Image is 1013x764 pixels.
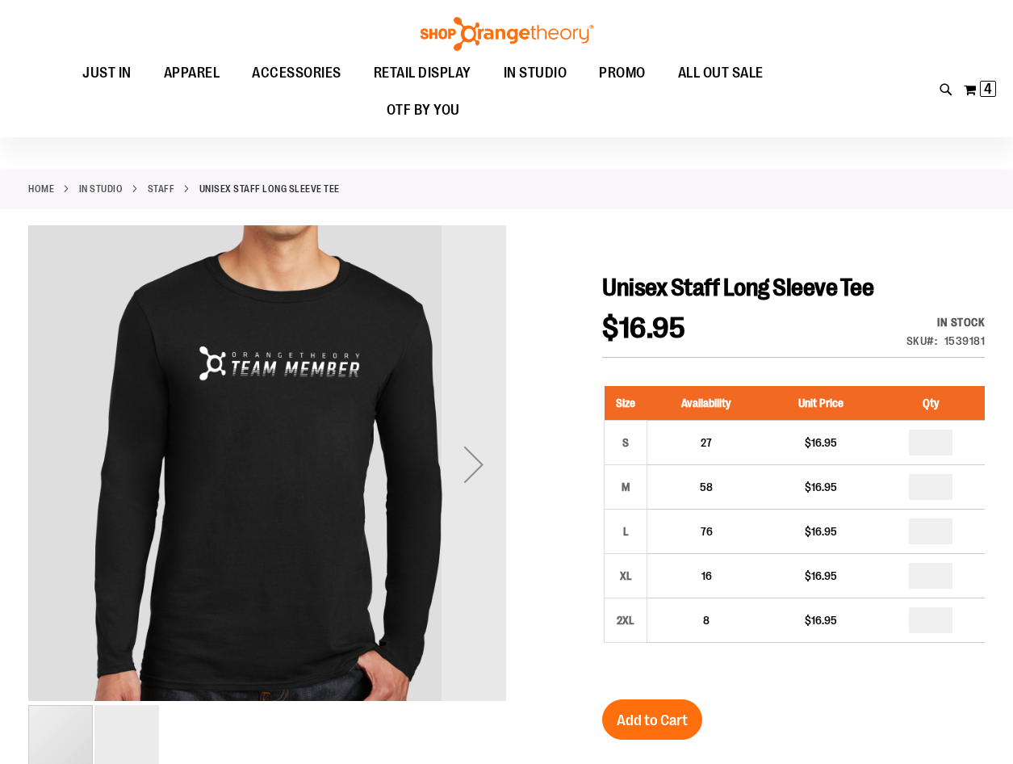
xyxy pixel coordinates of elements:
[602,312,685,345] span: $16.95
[613,519,638,544] div: L
[906,314,986,330] div: In stock
[701,525,713,538] span: 76
[79,182,123,196] a: IN STUDIO
[701,436,712,449] span: 27
[773,523,869,539] div: $16.95
[374,55,471,91] span: RETAIL DISPLAY
[199,182,340,196] strong: Unisex Staff Long Sleeve Tee
[944,333,986,349] div: 1539181
[599,55,646,91] span: PROMO
[984,81,992,97] span: 4
[773,434,869,451] div: $16.95
[605,386,647,421] th: Size
[877,386,985,421] th: Qty
[164,55,220,91] span: APPAREL
[418,17,596,51] img: Shop Orangetheory
[765,386,877,421] th: Unit Price
[773,568,869,584] div: $16.95
[700,481,713,493] span: 58
[678,55,764,91] span: ALL OUT SALE
[602,274,873,301] span: Unisex Staff Long Sleeve Tee
[773,479,869,495] div: $16.95
[906,334,938,347] strong: SKU
[504,55,567,91] span: IN STUDIO
[28,223,506,701] img: Product image for Unisex Long Sleeve T-Shirt
[82,55,132,91] span: JUST IN
[28,225,506,703] div: Product image for Unisex Long Sleeve T-Shirt
[387,92,460,128] span: OTF BY YOU
[647,386,766,421] th: Availability
[252,55,341,91] span: ACCESSORIES
[703,614,710,627] span: 8
[906,314,986,330] div: Availability
[28,182,54,196] a: Home
[617,712,688,729] span: Add to Cart
[613,430,638,455] div: S
[701,569,712,582] span: 16
[602,699,702,740] button: Add to Cart
[773,612,869,628] div: $16.95
[148,182,175,196] a: Staff
[442,225,506,703] div: Next
[613,564,638,588] div: XL
[613,608,638,632] div: 2XL
[613,475,638,499] div: M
